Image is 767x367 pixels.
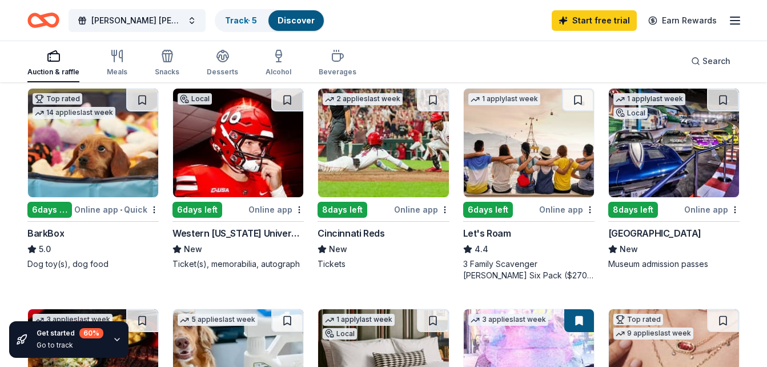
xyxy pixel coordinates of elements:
[318,88,449,270] a: Image for Cincinnati Reds2 applieslast week8days leftOnline appCincinnati RedsNewTickets
[91,14,183,27] span: [PERSON_NAME] [PERSON_NAME] Fundraiser
[329,242,347,256] span: New
[172,88,304,270] a: Image for Western Kentucky University AthleticsLocal6days leftOnline appWestern [US_STATE] Univer...
[682,50,740,73] button: Search
[27,226,64,240] div: BarkBox
[620,242,638,256] span: New
[215,9,325,32] button: Track· 5Discover
[172,202,222,218] div: 6 days left
[27,88,159,270] a: Image for BarkBoxTop rated14 applieslast week6days leftOnline app•QuickBarkBox5.0Dog toy(s), dog ...
[323,328,357,340] div: Local
[27,202,72,218] div: 6 days left
[318,202,367,218] div: 8 days left
[319,67,356,77] div: Beverages
[172,226,304,240] div: Western [US_STATE] University Athletics
[74,202,159,217] div: Online app Quick
[172,258,304,270] div: Ticket(s), memorabilia, autograph
[173,89,303,197] img: Image for Western Kentucky University Athletics
[107,45,127,82] button: Meals
[69,9,206,32] button: [PERSON_NAME] [PERSON_NAME] Fundraiser
[323,93,403,105] div: 2 applies last week
[468,314,548,326] div: 3 applies last week
[248,202,304,217] div: Online app
[539,202,595,217] div: Online app
[266,45,291,82] button: Alcohol
[463,202,513,218] div: 6 days left
[394,202,449,217] div: Online app
[318,258,449,270] div: Tickets
[207,67,238,77] div: Desserts
[463,258,595,281] div: 3 Family Scavenger [PERSON_NAME] Six Pack ($270 Value), 2 Date Night Scavenger [PERSON_NAME] Two ...
[278,15,315,25] a: Discover
[608,88,740,270] a: Image for National Corvette Museum1 applylast weekLocal8days leftOnline app[GEOGRAPHIC_DATA]NewMu...
[27,258,159,270] div: Dog toy(s), dog food
[178,314,258,326] div: 5 applies last week
[323,314,395,326] div: 1 apply last week
[27,67,79,77] div: Auction & raffle
[155,67,179,77] div: Snacks
[184,242,202,256] span: New
[552,10,637,31] a: Start free trial
[207,45,238,82] button: Desserts
[178,93,212,105] div: Local
[120,205,122,214] span: •
[37,341,103,350] div: Go to track
[225,15,257,25] a: Track· 5
[608,258,740,270] div: Museum admission passes
[608,202,658,218] div: 8 days left
[318,226,384,240] div: Cincinnati Reds
[33,107,115,119] div: 14 applies last week
[27,45,79,82] button: Auction & raffle
[27,7,59,34] a: Home
[79,328,103,338] div: 60 %
[609,89,739,197] img: Image for National Corvette Museum
[475,242,488,256] span: 4.4
[37,328,103,338] div: Get started
[613,107,648,119] div: Local
[39,242,51,256] span: 5.0
[608,226,701,240] div: [GEOGRAPHIC_DATA]
[613,314,663,325] div: Top rated
[464,89,594,197] img: Image for Let's Roam
[641,10,724,31] a: Earn Rewards
[463,88,595,281] a: Image for Let's Roam1 applylast week6days leftOnline appLet's Roam4.43 Family Scavenger [PERSON_N...
[318,89,448,197] img: Image for Cincinnati Reds
[613,328,693,340] div: 9 applies last week
[613,93,685,105] div: 1 apply last week
[33,93,82,105] div: Top rated
[107,67,127,77] div: Meals
[463,226,511,240] div: Let's Roam
[702,54,730,68] span: Search
[28,89,158,197] img: Image for BarkBox
[266,67,291,77] div: Alcohol
[684,202,740,217] div: Online app
[468,93,540,105] div: 1 apply last week
[155,45,179,82] button: Snacks
[319,45,356,82] button: Beverages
